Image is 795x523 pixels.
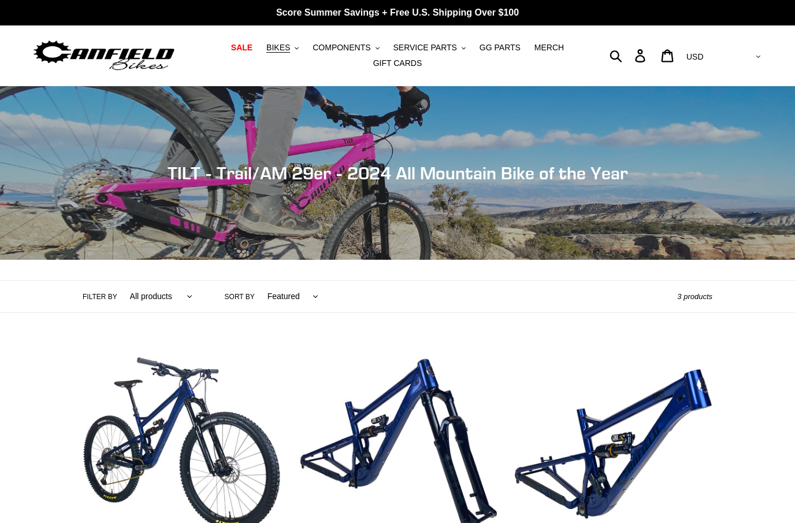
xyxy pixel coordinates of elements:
span: GG PARTS [480,43,521,53]
span: SERVICE PARTS [393,43,456,53]
img: Canfield Bikes [32,38,176,74]
a: SALE [225,40,258,56]
label: Filter by [83,292,117,302]
span: SALE [231,43,252,53]
a: MERCH [529,40,570,56]
label: Sort by [225,292,255,302]
a: GG PARTS [474,40,526,56]
button: COMPONENTS [307,40,385,56]
a: GIFT CARDS [367,56,428,71]
button: SERVICE PARTS [387,40,471,56]
span: TILT - Trail/AM 29er - 2024 All Mountain Bike of the Year [168,163,628,183]
button: BIKES [261,40,304,56]
span: COMPONENTS [313,43,370,53]
span: GIFT CARDS [373,58,422,68]
span: 3 products [677,292,712,301]
span: BIKES [266,43,290,53]
span: MERCH [534,43,564,53]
